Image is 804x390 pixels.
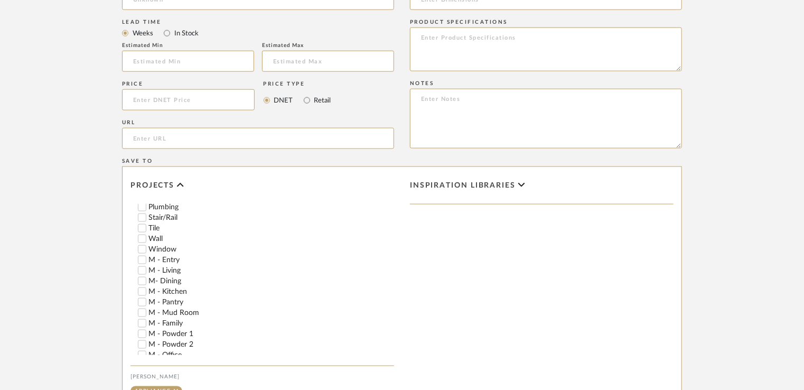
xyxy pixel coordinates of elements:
label: M - Powder 1 [148,330,394,338]
label: Tile [148,225,394,232]
label: M - Entry [148,256,394,264]
div: Save To [122,158,682,164]
div: URL [122,119,394,126]
input: Estimated Min [122,51,254,72]
mat-radio-group: Select price type [264,89,331,110]
label: M - Living [148,267,394,274]
input: Enter URL [122,128,394,149]
div: Price Type [264,81,331,87]
input: Estimated Max [262,51,394,72]
div: Product Specifications [410,19,682,25]
input: Enter DNET Price [122,89,255,110]
div: Estimated Min [122,42,254,49]
label: M - Powder 2 [148,341,394,348]
label: DNET [273,95,293,106]
label: M - Pantry [148,299,394,306]
label: In Stock [173,27,199,39]
label: Weeks [132,27,153,39]
span: Projects [130,181,174,190]
div: Lead Time [122,19,394,25]
span: Inspiration libraries [410,181,516,190]
label: Window [148,246,394,253]
label: Retail [313,95,331,106]
label: Wall [148,235,394,243]
label: M - Mud Room [148,309,394,317]
label: M - Office [148,351,394,359]
label: M - Kitchen [148,288,394,295]
div: [PERSON_NAME] [130,374,394,380]
div: Notes [410,80,682,87]
label: M - Family [148,320,394,327]
label: Plumbing [148,203,394,211]
mat-radio-group: Select item type [122,26,394,40]
div: Price [122,81,255,87]
div: Estimated Max [262,42,394,49]
label: M- Dining [148,277,394,285]
label: Stair/Rail [148,214,394,221]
